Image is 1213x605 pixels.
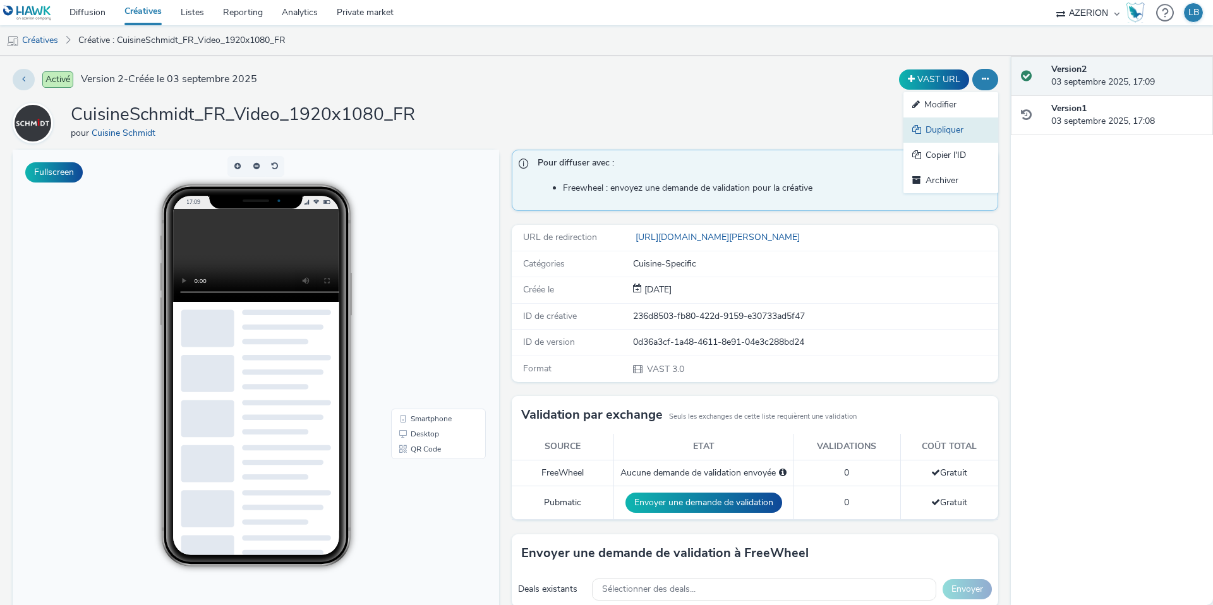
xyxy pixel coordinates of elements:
button: VAST URL [899,69,969,90]
li: Smartphone [381,261,471,277]
div: 03 septembre 2025, 17:09 [1051,63,1203,89]
div: 0d36a3cf-1a48-4611-8e91-04e3c288bd24 [633,336,997,349]
td: Pubmatic [512,486,614,520]
h3: Validation par exchange [521,405,663,424]
div: Cuisine-Specific [633,258,997,270]
small: Seuls les exchanges de cette liste requièrent une validation [669,412,857,422]
button: Envoyer une demande de validation [625,493,782,513]
span: 0 [844,467,849,479]
a: Dupliquer [903,117,998,143]
img: undefined Logo [3,5,52,21]
th: Validations [794,434,901,460]
span: Créée le [523,284,554,296]
th: Source [512,434,614,460]
img: Hawk Academy [1126,3,1145,23]
th: Etat [614,434,794,460]
span: 17:09 [174,49,188,56]
a: Cuisine Schmidt [13,117,58,129]
div: LB [1188,3,1199,22]
span: Activé [42,71,73,88]
span: Catégories [523,258,565,270]
li: QR Code [381,292,471,307]
span: Gratuit [931,496,967,508]
button: Fullscreen [25,162,83,183]
span: Sélectionner des deals... [602,584,696,595]
strong: Version 1 [1051,102,1087,114]
a: [URL][DOMAIN_NAME][PERSON_NAME] [633,231,805,243]
a: Cuisine Schmidt [92,127,160,139]
span: ID de version [523,336,575,348]
h1: CuisineSchmidt_FR_Video_1920x1080_FR [71,103,415,127]
div: 03 septembre 2025, 17:08 [1051,102,1203,128]
span: Version 2 - Créée le 03 septembre 2025 [81,72,257,87]
a: Modifier [903,92,998,117]
a: Hawk Academy [1126,3,1150,23]
span: ID de créative [523,310,577,322]
span: Desktop [398,280,426,288]
a: Créative : CuisineSchmidt_FR_Video_1920x1080_FR [72,25,292,56]
a: Copier l'ID [903,143,998,168]
img: Cuisine Schmidt [15,105,51,141]
strong: Version 2 [1051,63,1087,75]
div: 236d8503-fb80-422d-9159-e30733ad5f47 [633,310,997,323]
span: Gratuit [931,467,967,479]
div: Aucune demande de validation envoyée [620,467,787,479]
img: mobile [6,35,19,47]
div: Création 03 septembre 2025, 17:08 [642,284,672,296]
li: Freewheel : envoyez une demande de validation pour la créative [563,182,991,195]
span: Format [523,362,552,374]
div: Sélectionnez un deal ci-dessous et cliquez sur Envoyer pour envoyer une demande de validation à F... [779,467,787,479]
span: URL de redirection [523,231,597,243]
span: Pour diffuser avec : [538,157,985,173]
h3: Envoyer une demande de validation à FreeWheel [521,544,809,563]
div: Dupliquer la créative en un VAST URL [896,69,972,90]
button: Envoyer [943,579,992,599]
span: [DATE] [642,284,672,296]
span: pour [71,127,92,139]
td: FreeWheel [512,460,614,486]
div: Deals existants [518,583,586,596]
li: Desktop [381,277,471,292]
th: Coût total [900,434,998,460]
span: 0 [844,496,849,508]
span: QR Code [398,296,428,303]
a: Archiver [903,168,998,193]
span: VAST 3.0 [646,363,684,375]
span: Smartphone [398,265,439,273]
